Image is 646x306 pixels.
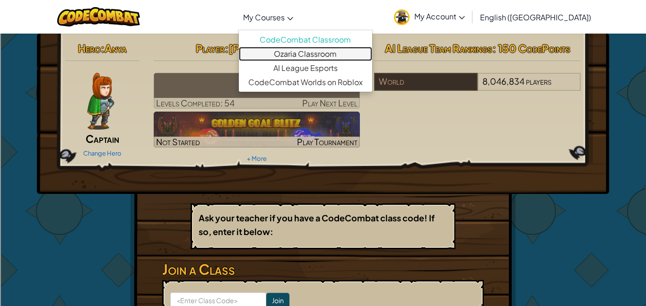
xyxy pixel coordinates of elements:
div: Options [4,56,642,65]
a: CodeCombat Classroom [239,33,372,47]
a: CodeCombat Worlds on Roblox [239,75,372,89]
div: Sort A > Z [4,22,642,31]
a: Ozaria Classroom [239,47,372,61]
a: AI League Esports [239,61,372,75]
div: Sort New > Old [4,31,642,39]
div: Sign out [4,65,642,73]
input: Search outlines [4,12,87,22]
img: CodeCombat logo [57,7,140,26]
span: English ([GEOGRAPHIC_DATA]) [480,12,591,22]
a: My Account [389,2,470,32]
div: Home [4,4,198,12]
div: Delete [4,48,642,56]
div: Move To ... [4,39,642,48]
span: My Courses [243,12,285,22]
span: My Account [414,11,465,21]
a: English ([GEOGRAPHIC_DATA]) [475,4,596,30]
a: My Courses [238,4,298,30]
img: avatar [394,9,410,25]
